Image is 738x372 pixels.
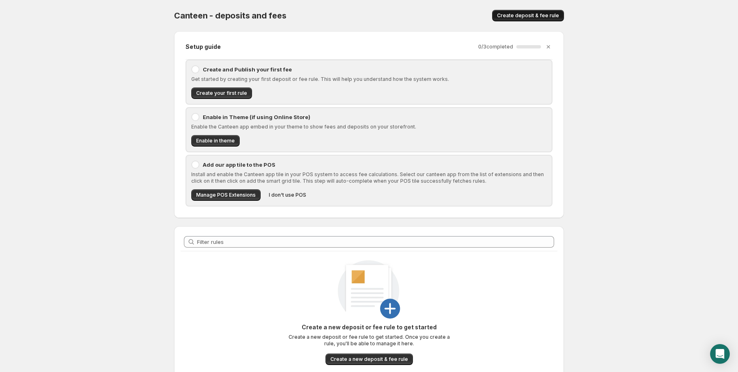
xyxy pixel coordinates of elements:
[203,65,547,73] p: Create and Publish your first fee
[497,12,559,19] span: Create deposit & fee rule
[287,334,451,347] p: Create a new deposit or fee rule to get started. Once you create a rule, you'll be able to manage...
[203,161,547,169] p: Add our app tile to the POS
[191,87,252,99] button: Create your first rule
[196,192,256,198] span: Manage POS Extensions
[330,356,408,363] span: Create a new deposit & fee rule
[203,113,547,121] p: Enable in Theme (if using Online Store)
[287,323,451,331] p: Create a new deposit or fee rule to get started
[191,135,240,147] button: Enable in theme
[196,90,247,96] span: Create your first rule
[710,344,730,364] div: Open Intercom Messenger
[269,192,306,198] span: I don't use POS
[174,11,286,21] span: Canteen - deposits and fees
[191,76,547,83] p: Get started by creating your first deposit or fee rule. This will help you understand how the sys...
[264,189,311,201] button: I don't use POS
[492,10,564,21] button: Create deposit & fee rule
[191,171,547,184] p: Install and enable the Canteen app tile in your POS system to access fee calculations. Select our...
[325,354,413,365] button: Create a new deposit & fee rule
[196,138,235,144] span: Enable in theme
[478,44,513,50] p: 0 / 3 completed
[543,41,554,53] button: Dismiss setup guide
[191,189,261,201] button: Manage POS Extensions
[191,124,547,130] p: Enable the Canteen app embed in your theme to show fees and deposits on your storefront.
[197,236,554,248] input: Filter rules
[186,43,221,51] h2: Setup guide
